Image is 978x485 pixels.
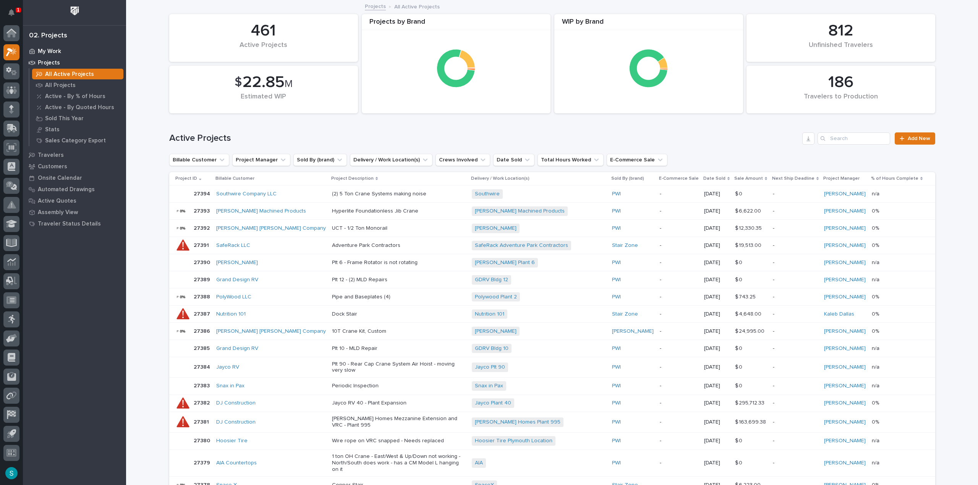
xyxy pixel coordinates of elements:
[872,292,881,300] p: 0%
[773,345,818,352] p: -
[169,203,935,220] tr: 2739327393 [PERSON_NAME] Machined Products Hyperlite Foundationless Jib Crane[PERSON_NAME] Machin...
[475,191,500,197] a: Southwire
[45,82,76,89] p: All Projects
[704,460,729,466] p: [DATE]
[704,208,729,214] p: [DATE]
[394,2,440,10] p: All Active Projects
[216,460,257,466] a: AIA Countertops
[436,154,490,166] button: Crews Involved
[169,271,935,288] tr: 2738927389 Grand Design RV Plt 12 - (2) MLD RepairsGDRV Bldg 12 PWI -[DATE]$ 0$ 0 -[PERSON_NAME] ...
[215,174,254,183] p: Billable Customer
[872,398,881,406] p: 0%
[773,328,818,335] p: -
[194,309,212,317] p: 27387
[293,154,347,166] button: Sold By (brand)
[704,259,729,266] p: [DATE]
[704,225,729,232] p: [DATE]
[45,126,60,133] p: Stats
[332,225,466,232] p: UCT - 1/2 Ton Monorail
[660,277,698,283] p: -
[895,132,935,145] a: Add New
[660,191,698,197] p: -
[38,152,64,159] p: Travelers
[471,174,529,183] p: Delivery / Work Location(s)
[216,345,258,352] a: Grand Design RV
[704,191,729,197] p: [DATE]
[660,383,698,389] p: -
[659,174,699,183] p: E-Commerce Sale
[773,311,818,317] p: -
[475,277,508,283] a: GDRV Bldg 12
[194,436,212,444] p: 27380
[824,277,866,283] a: [PERSON_NAME]
[704,294,729,300] p: [DATE]
[475,328,517,335] a: [PERSON_NAME]
[772,174,814,183] p: Next Ship Deadline
[759,93,922,109] div: Travelers to Production
[216,328,326,335] a: [PERSON_NAME] [PERSON_NAME] Company
[773,364,818,371] p: -
[872,241,881,249] p: 0%
[23,149,126,161] a: Travelers
[612,191,621,197] a: PWI
[872,258,881,266] p: n/a
[29,113,126,124] a: Sold This Year
[331,174,374,183] p: Project Description
[23,57,126,68] a: Projects
[773,208,818,214] p: -
[23,45,126,57] a: My Work
[703,174,725,183] p: Date Sold
[872,436,881,444] p: n/a
[23,195,126,206] a: Active Quotes
[872,275,881,283] p: n/a
[475,208,565,214] a: [PERSON_NAME] Machined Products
[872,458,881,466] p: n/a
[824,225,866,232] a: [PERSON_NAME]
[332,277,466,283] p: Plt 12 - (2) MLD Repairs
[824,345,866,352] a: [PERSON_NAME]
[475,419,560,425] a: [PERSON_NAME] Homes Plant 995
[773,259,818,266] p: -
[169,254,935,271] tr: 2739027390 [PERSON_NAME] Plt 6 - Frame Rotator is not rotating[PERSON_NAME] Plant 6 PWI -[DATE]$ ...
[660,400,698,406] p: -
[3,465,19,481] button: users-avatar
[169,450,935,477] tr: 2737927379 AIA Countertops 1 ton OH Crane - East/West & Up/Down not working - North/South does wo...
[818,132,890,145] input: Search
[475,460,483,466] a: AIA
[38,186,95,193] p: Automated Drawings
[660,208,698,214] p: -
[169,185,935,203] tr: 2739427394 Southwire Company LLC (2) 5 Ton Crane Systems making noiseSouthwire PWI -[DATE]$ 0$ 0 ...
[332,208,466,214] p: Hyperlite Foundationless Jib Crane
[194,275,212,283] p: 27389
[607,154,667,166] button: E-Commerce Sale
[194,258,212,266] p: 27390
[29,135,126,146] a: Sales Category Export
[216,364,239,371] a: Jayco RV
[216,277,258,283] a: Grand Design RV
[29,102,126,113] a: Active - By Quoted Hours
[735,344,744,352] p: $ 0
[216,311,246,317] a: Nutrition 101
[332,311,466,317] p: Dock Stair
[216,242,250,249] a: SafeRack LLC
[735,206,763,214] p: $ 6,622.00
[704,364,729,371] p: [DATE]
[704,345,729,352] p: [DATE]
[824,259,866,266] a: [PERSON_NAME]
[194,363,212,371] p: 27384
[285,79,293,89] span: M
[216,294,251,300] a: PolyWood LLC
[182,21,345,40] div: 461
[823,174,860,183] p: Project Manager
[824,208,866,214] a: [PERSON_NAME]
[232,154,290,166] button: Project Manager
[194,417,210,425] p: 27381
[475,364,505,371] a: Jayco Plt 90
[332,438,466,444] p: Wire rope on VRC snapped - Needs replaced
[38,60,60,66] p: Projects
[493,154,534,166] button: Date Sold
[332,242,466,249] p: Adventure Park Contractors
[612,460,621,466] a: PWI
[824,311,854,317] a: Kaleb Dallas
[704,311,729,317] p: [DATE]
